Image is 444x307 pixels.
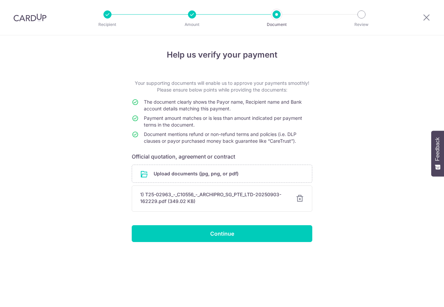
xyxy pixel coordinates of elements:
h4: Help us verify your payment [132,49,312,61]
span: Document mentions refund or non-refund terms and policies (i.e. DLP clauses or payor purchased mo... [144,131,296,144]
div: Upload documents (jpg, png, or pdf) [132,165,312,183]
p: Your supporting documents will enable us to approve your payments smoothly! Please ensure below p... [132,80,312,93]
h6: Official quotation, agreement or contract [132,152,312,161]
div: 1) T25-02963_-_C10556_-_ARCHIPRO_SG_PTE_LTD-20250903-162229.pdf (349.02 KB) [140,191,288,205]
span: The document clearly shows the Payor name, Recipient name and Bank account details matching this ... [144,99,302,111]
span: Payment amount matches or is less than amount indicated per payment terms in the document. [144,115,302,128]
p: Document [252,21,302,28]
input: Continue [132,225,312,242]
p: Review [337,21,386,28]
img: CardUp [13,13,46,22]
p: Amount [167,21,217,28]
p: Recipient [83,21,132,28]
button: Feedback - Show survey [431,131,444,176]
iframe: Opens a widget where you can find more information [401,287,437,304]
span: Feedback [435,137,441,161]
